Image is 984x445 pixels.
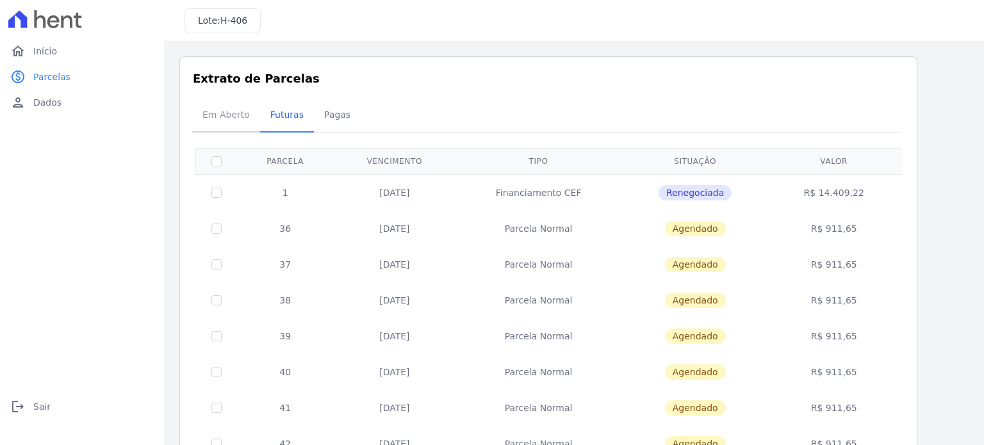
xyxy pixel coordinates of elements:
[665,293,726,308] span: Agendado
[455,148,621,174] th: Tipo
[237,211,333,247] td: 36
[769,354,899,390] td: R$ 911,65
[455,318,621,354] td: Parcela Normal
[333,318,455,354] td: [DATE]
[665,328,726,344] span: Agendado
[769,247,899,282] td: R$ 911,65
[33,70,70,83] span: Parcelas
[665,221,726,236] span: Agendado
[237,174,333,211] td: 1
[198,14,247,28] h3: Lote:
[333,148,455,174] th: Vencimento
[769,174,899,211] td: R$ 14.409,22
[195,102,258,127] span: Em Aberto
[333,211,455,247] td: [DATE]
[665,257,726,272] span: Agendado
[769,282,899,318] td: R$ 911,65
[192,99,260,133] a: Em Aberto
[237,318,333,354] td: 39
[333,247,455,282] td: [DATE]
[769,390,899,426] td: R$ 911,65
[33,96,61,109] span: Dados
[237,148,333,174] th: Parcela
[237,247,333,282] td: 37
[333,282,455,318] td: [DATE]
[237,282,333,318] td: 38
[220,15,247,26] span: H-406
[237,354,333,390] td: 40
[33,400,51,413] span: Sair
[314,99,361,133] a: Pagas
[10,95,26,110] i: person
[455,211,621,247] td: Parcela Normal
[769,148,899,174] th: Valor
[5,38,159,64] a: homeInício
[5,394,159,419] a: logoutSair
[237,390,333,426] td: 41
[5,90,159,115] a: personDados
[333,174,455,211] td: [DATE]
[333,354,455,390] td: [DATE]
[621,148,769,174] th: Situação
[10,69,26,85] i: paid
[10,44,26,59] i: home
[5,64,159,90] a: paidParcelas
[665,400,726,416] span: Agendado
[769,318,899,354] td: R$ 911,65
[316,102,358,127] span: Pagas
[333,390,455,426] td: [DATE]
[769,211,899,247] td: R$ 911,65
[455,174,621,211] td: Financiamento CEF
[455,354,621,390] td: Parcela Normal
[193,70,904,87] h3: Extrato de Parcelas
[33,45,57,58] span: Início
[455,390,621,426] td: Parcela Normal
[260,99,314,133] a: Futuras
[665,364,726,380] span: Agendado
[455,247,621,282] td: Parcela Normal
[263,102,311,127] span: Futuras
[10,399,26,414] i: logout
[455,282,621,318] td: Parcela Normal
[659,185,732,200] span: Renegociada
